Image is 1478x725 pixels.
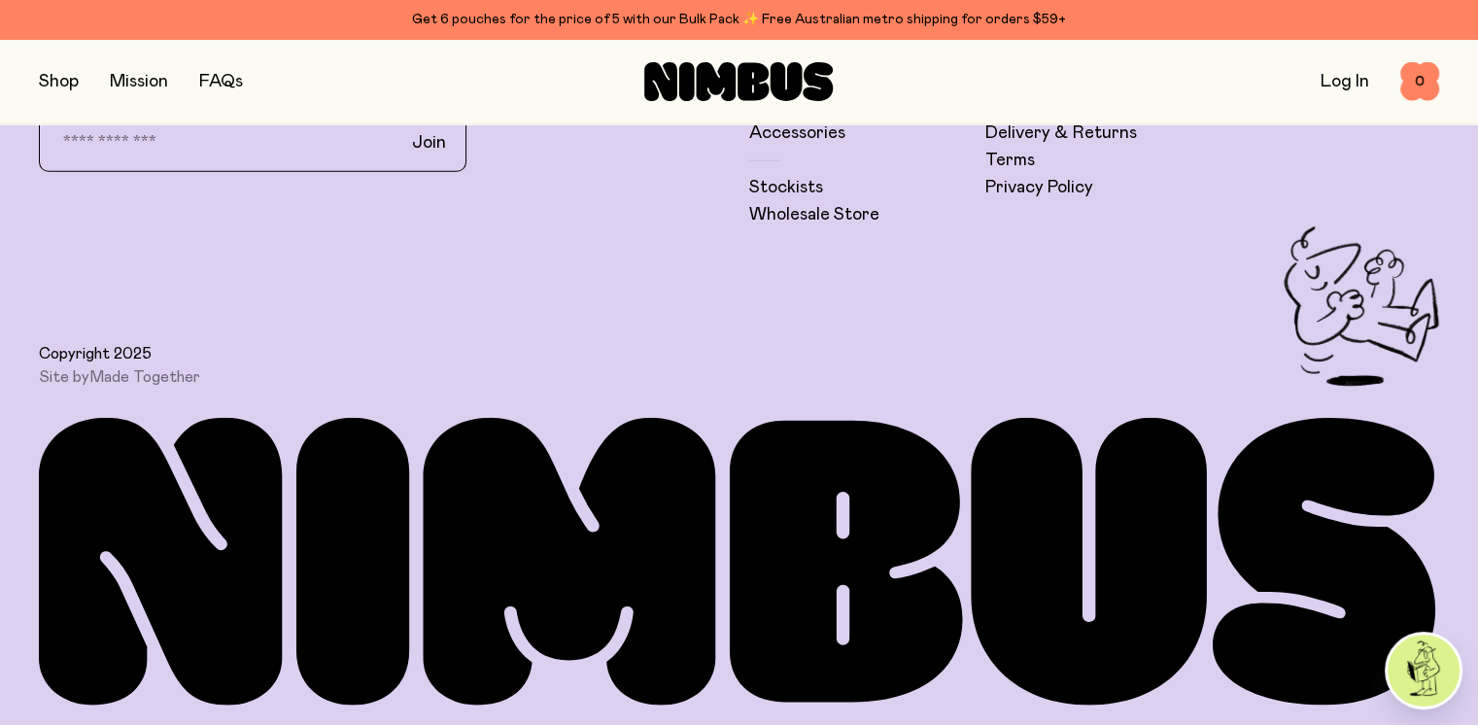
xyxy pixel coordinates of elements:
a: Mission [110,73,168,90]
span: Site by [39,367,200,387]
span: Copyright 2025 [39,344,152,363]
a: Delivery & Returns [985,121,1137,145]
a: Privacy Policy [985,176,1093,199]
a: Made Together [89,369,200,385]
span: Join [412,131,446,155]
a: Wholesale Store [749,203,879,226]
div: Get 6 pouches for the price of 5 with our Bulk Pack ✨ Free Australian metro shipping for orders $59+ [39,8,1439,31]
a: Terms [985,149,1035,172]
a: FAQs [199,73,243,90]
button: Join [396,122,462,163]
a: Accessories [749,121,845,145]
a: Stockists [749,176,823,199]
button: 0 [1400,62,1439,101]
a: Log In [1321,73,1369,90]
img: agent [1388,635,1460,707]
